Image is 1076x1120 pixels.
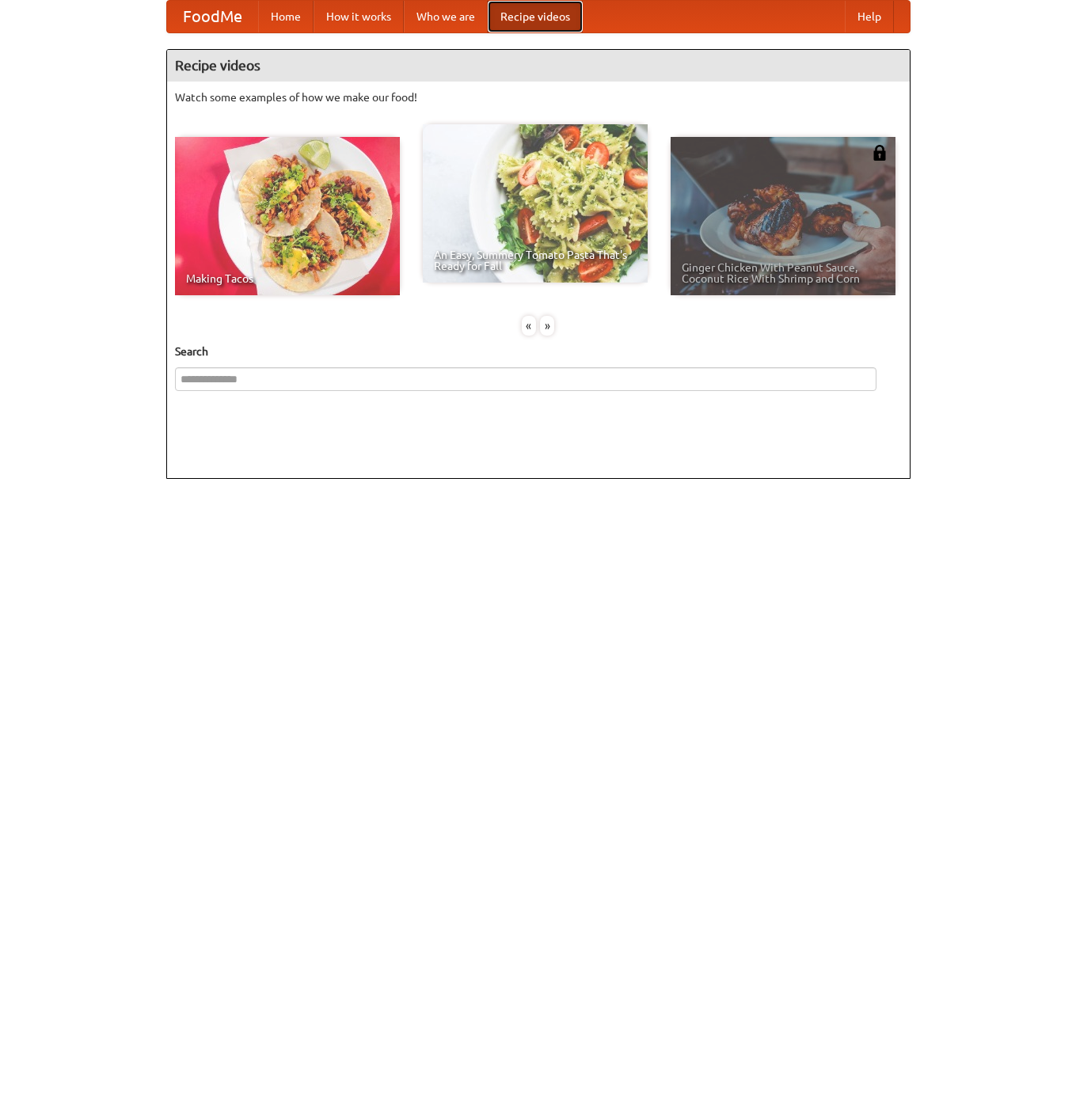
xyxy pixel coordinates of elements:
img: 483408.png [872,145,888,161]
h5: Search [175,344,902,359]
a: FoodMe [167,1,258,32]
a: Recipe videos [488,1,583,32]
p: Watch some examples of how we make our food! [175,89,902,105]
a: How it works [314,1,404,32]
a: Making Tacos [175,137,400,295]
div: « [522,316,536,336]
a: An Easy, Summery Tomato Pasta That's Ready for Fall [423,124,648,283]
span: Making Tacos [186,273,389,284]
a: Help [845,1,894,32]
span: An Easy, Summery Tomato Pasta That's Ready for Fall [434,249,637,271]
a: Who we are [404,1,488,32]
h4: Recipe videos [167,50,910,82]
a: Home [258,1,314,32]
div: » [540,316,554,336]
